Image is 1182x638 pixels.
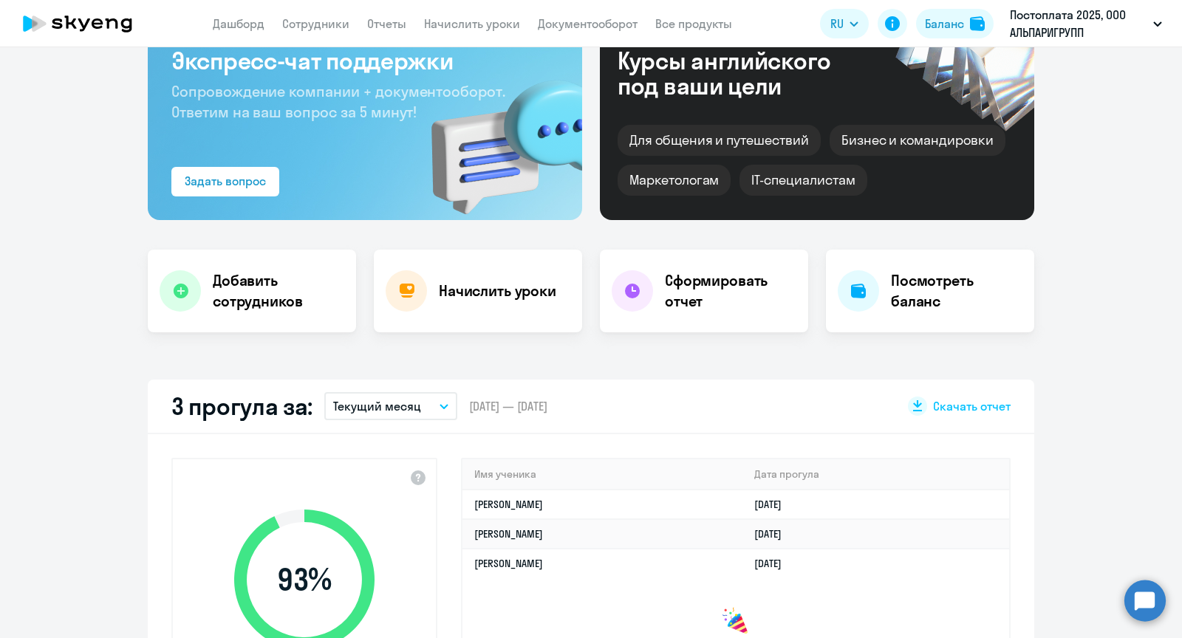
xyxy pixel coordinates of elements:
a: [DATE] [754,498,793,511]
a: Дашборд [213,16,264,31]
a: [DATE] [754,527,793,541]
h4: Добавить сотрудников [213,270,344,312]
span: Сопровождение компании + документооборот. Ответим на ваш вопрос за 5 минут! [171,82,505,121]
img: balance [970,16,985,31]
th: Дата прогула [742,459,1009,490]
a: [PERSON_NAME] [474,498,543,511]
a: Сотрудники [282,16,349,31]
h4: Посмотреть баланс [891,270,1022,312]
a: Начислить уроки [424,16,520,31]
a: Отчеты [367,16,406,31]
button: Текущий месяц [324,392,457,420]
a: [PERSON_NAME] [474,557,543,570]
div: IT-специалистам [739,165,867,196]
p: Текущий месяц [333,397,421,415]
a: Документооборот [538,16,638,31]
span: RU [830,15,844,32]
div: Курсы английского под ваши цели [618,48,870,98]
a: [DATE] [754,557,793,570]
h4: Сформировать отчет [665,270,796,312]
a: Все продукты [655,16,732,31]
span: [DATE] — [DATE] [469,398,547,414]
h2: 3 прогула за: [171,391,312,421]
button: Балансbalance [916,9,994,38]
div: Для общения и путешествий [618,125,821,156]
img: bg-img [410,54,582,220]
div: Баланс [925,15,964,32]
span: Скачать отчет [933,398,1011,414]
button: Задать вопрос [171,167,279,196]
img: congrats [721,607,751,637]
th: Имя ученика [462,459,742,490]
button: RU [820,9,869,38]
button: Постоплата 2025, ООО АЛЬПАРИГРУПП [1002,6,1169,41]
h4: Начислить уроки [439,281,556,301]
div: Задать вопрос [185,172,266,190]
div: Бизнес и командировки [830,125,1005,156]
div: Маркетологам [618,165,731,196]
h3: Экспресс-чат поддержки [171,46,558,75]
span: 93 % [219,562,389,597]
p: Постоплата 2025, ООО АЛЬПАРИГРУПП [1010,6,1147,41]
a: [PERSON_NAME] [474,527,543,541]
